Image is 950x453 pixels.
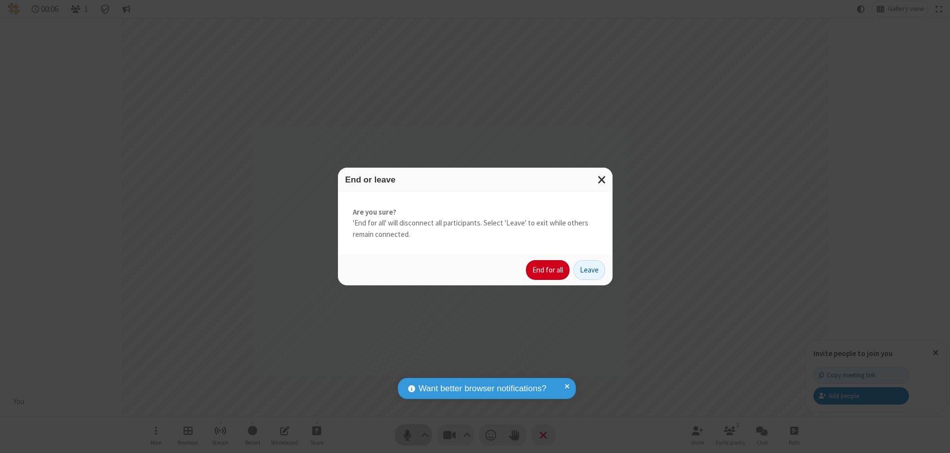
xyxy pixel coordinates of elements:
button: End for all [526,260,570,280]
strong: Are you sure? [353,207,598,218]
div: 'End for all' will disconnect all participants. Select 'Leave' to exit while others remain connec... [338,192,613,255]
button: Close modal [592,168,613,192]
span: Want better browser notifications? [419,382,546,395]
button: Leave [573,260,605,280]
h3: End or leave [345,175,605,184]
